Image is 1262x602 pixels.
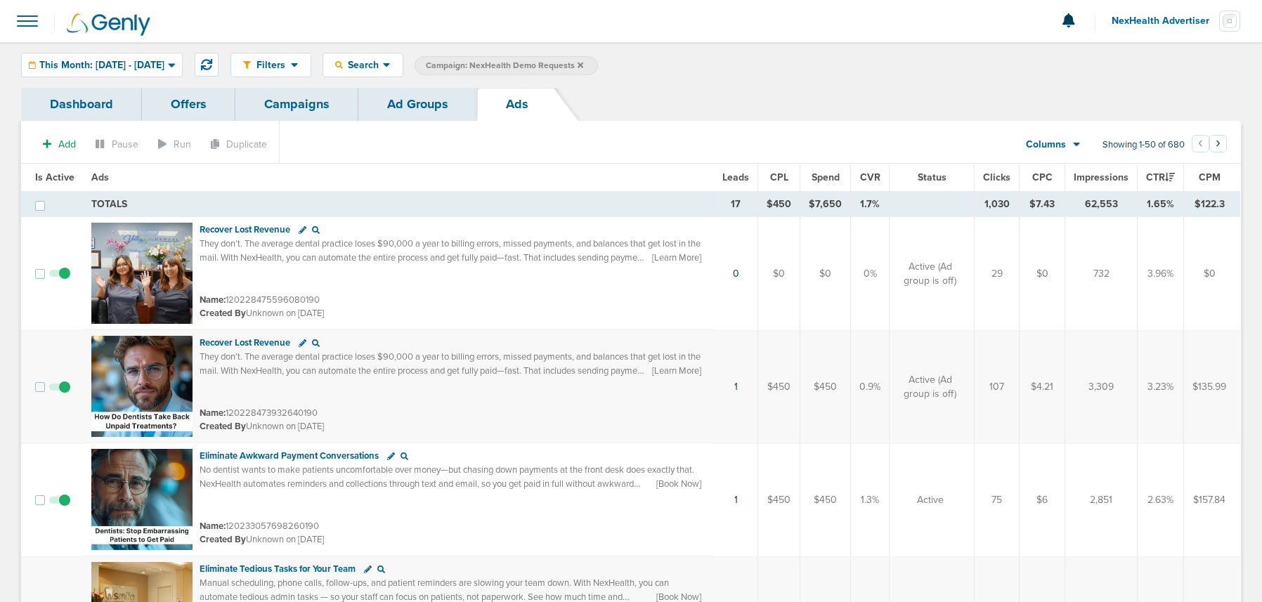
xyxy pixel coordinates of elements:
[200,521,319,532] small: 120233057698260190
[142,88,235,121] a: Offers
[35,134,84,155] button: Add
[714,192,758,217] td: 17
[758,330,800,443] td: $450
[426,60,583,72] span: Campaign: NexHealth Demo Requests
[812,171,840,183] span: Spend
[733,268,739,280] a: 0
[1138,443,1184,556] td: 2.63%
[39,60,164,70] span: This Month: [DATE] - [DATE]
[734,381,738,393] a: 1
[758,443,800,556] td: $450
[758,192,800,217] td: $450
[975,192,1020,217] td: 1,030
[1020,192,1065,217] td: $7.43
[1032,171,1053,183] span: CPC
[1184,443,1241,556] td: $157.84
[860,171,880,183] span: CVR
[1184,330,1241,443] td: $135.99
[235,88,358,121] a: Campaigns
[1020,217,1065,331] td: $0
[851,217,890,331] td: 0%
[1138,330,1184,443] td: 3.23%
[21,88,142,121] a: Dashboard
[200,420,324,433] small: Unknown on [DATE]
[851,443,890,556] td: 1.3%
[1020,330,1065,443] td: $4.21
[1184,217,1241,331] td: $0
[917,493,944,507] span: Active
[898,260,962,287] span: Active (Ad group is off)
[851,330,890,443] td: 0.9%
[200,238,701,291] span: They don’t. The average dental practice loses $90,000 a year to billing errors, missed payments, ...
[1138,217,1184,331] td: 3.96%
[200,464,694,517] span: No dentist wants to make patients uncomfortable over money—but chasing down payments at the front...
[67,13,150,36] img: Genly
[1192,137,1227,154] ul: Pagination
[200,407,318,419] small: 120228473932640190
[91,449,193,550] img: Ad image
[1065,217,1138,331] td: 732
[200,224,290,235] span: Recover Lost Revenue
[91,336,193,437] img: Ad image
[1199,171,1221,183] span: CPM
[1020,443,1065,556] td: $6
[1065,330,1138,443] td: 3,309
[656,478,701,490] span: [Book Now]
[200,450,379,462] span: Eliminate Awkward Payment Conversations
[83,192,714,217] td: TOTALS
[200,294,320,306] small: 120228475596080190
[1065,192,1138,217] td: 62,553
[800,192,851,217] td: $7,650
[91,223,193,324] img: Ad image
[343,59,383,71] span: Search
[758,217,800,331] td: $0
[200,563,356,575] span: Eliminate Tedious Tasks for Your Team
[477,88,557,121] a: Ads
[251,59,291,71] span: Filters
[800,330,851,443] td: $450
[200,421,246,432] span: Created By
[1209,135,1227,152] button: Go to next page
[1102,139,1185,151] span: Showing 1-50 of 680
[652,365,701,377] span: [Learn More]
[200,351,701,404] span: They don’t. The average dental practice loses $90,000 a year to billing errors, missed payments, ...
[983,171,1010,183] span: Clicks
[200,308,246,319] span: Created By
[851,192,890,217] td: 1.7%
[652,251,701,264] span: [Learn More]
[722,171,749,183] span: Leads
[200,534,246,545] span: Created By
[975,443,1020,556] td: 75
[975,330,1020,443] td: 107
[898,373,962,400] span: Active (Ad group is off)
[1074,171,1128,183] span: Impressions
[1026,138,1066,152] span: Columns
[1146,171,1175,183] span: CTR
[918,171,946,183] span: Status
[1184,192,1241,217] td: $122.3
[1112,16,1219,26] span: NexHealth Advertiser
[200,521,226,532] span: Name:
[1138,192,1184,217] td: 1.65%
[200,294,226,306] span: Name:
[91,171,109,183] span: Ads
[200,407,226,419] span: Name:
[200,337,290,348] span: Recover Lost Revenue
[770,171,788,183] span: CPL
[800,443,851,556] td: $450
[358,88,477,121] a: Ad Groups
[1065,443,1138,556] td: 2,851
[200,533,324,546] small: Unknown on [DATE]
[800,217,851,331] td: $0
[35,171,74,183] span: Is Active
[975,217,1020,331] td: 29
[200,307,324,320] small: Unknown on [DATE]
[58,138,76,150] span: Add
[734,494,738,506] a: 1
